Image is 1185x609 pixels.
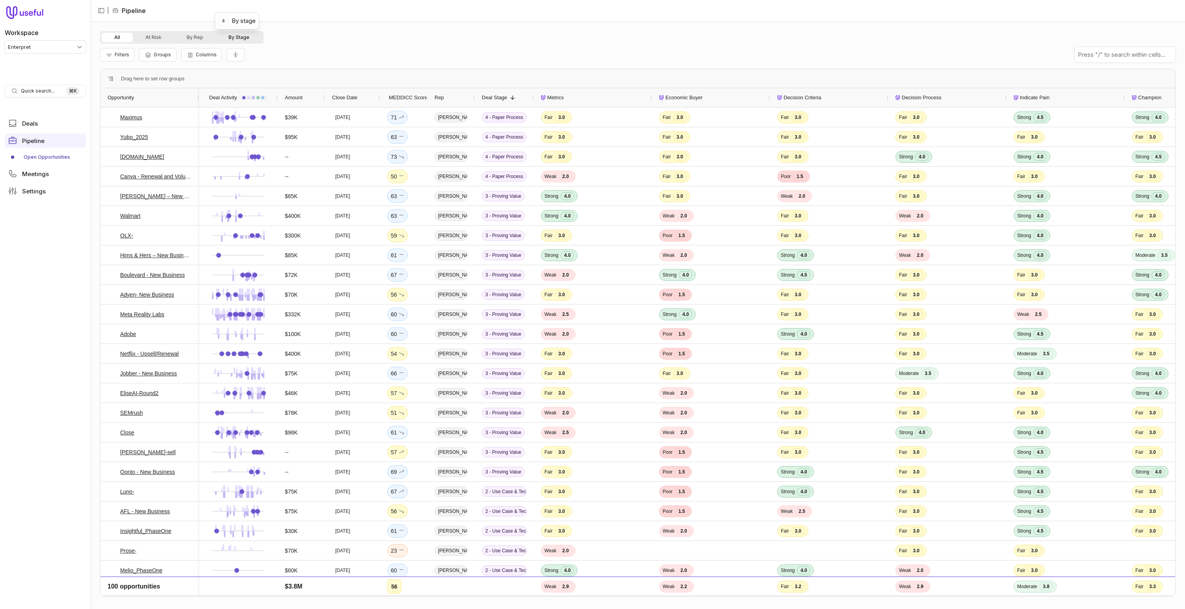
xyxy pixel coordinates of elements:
[482,112,527,123] span: 4 - Paper Process
[1075,47,1176,63] input: Press "/" to search within cells...
[899,232,907,239] span: Fair
[544,134,553,140] span: Fair
[1017,154,1031,160] span: Strong
[133,33,174,42] button: At Risk
[1135,114,1149,121] span: Strong
[895,88,999,107] div: Decision Process
[335,292,350,298] time: [DATE]
[120,507,170,516] a: AFL - New Business
[435,93,444,102] span: Rep
[797,251,810,259] span: 4.0
[120,113,142,122] a: Maximus
[391,329,404,339] div: 60
[793,173,806,180] span: 1.5
[781,272,795,278] span: Strong
[544,292,553,298] span: Fair
[663,311,676,317] span: Strong
[332,93,357,102] span: Close Date
[675,232,688,240] span: 1.5
[561,212,574,220] span: 4.0
[435,191,468,201] span: [PERSON_NAME]
[218,16,256,26] div: By stage
[335,193,350,199] time: [DATE]
[435,152,468,162] span: [PERSON_NAME]
[1152,291,1165,299] span: 4.0
[559,271,572,279] span: 2.0
[154,52,171,58] span: Groups
[120,231,133,240] a: OLX-
[389,93,427,102] span: MEDDICC Score
[95,5,107,17] button: Collapse sidebar
[285,152,288,162] span: --
[1017,134,1025,140] span: Fair
[791,133,805,141] span: 3.0
[791,212,805,220] span: 3.0
[435,270,468,280] span: [PERSON_NAME]
[899,154,913,160] span: Strong
[663,213,674,219] span: Weak
[899,173,907,180] span: Fair
[663,252,674,258] span: Weak
[335,272,350,278] time: [DATE]
[913,251,927,259] span: 2.0
[561,251,574,259] span: 4.0
[797,330,810,338] span: 4.0
[391,290,404,299] div: 56
[120,191,192,201] a: [PERSON_NAME] – New Business
[285,310,301,319] span: $332K
[482,152,527,162] span: 4 - Paper Process
[107,6,109,15] span: |
[777,88,881,107] div: Decision Criteria
[285,132,298,142] span: $95K
[1017,114,1031,121] span: Strong
[781,292,789,298] span: Fair
[791,310,805,318] span: 3.0
[1028,291,1041,299] span: 3.0
[120,329,136,339] a: Adobe
[541,88,645,107] div: Metrics
[399,172,404,181] span: No change
[1152,192,1165,200] span: 4.0
[1014,88,1118,107] div: Indicate Pain
[1138,93,1161,102] span: Champion
[663,173,671,180] span: Fair
[910,350,923,358] span: 3.0
[482,191,525,201] span: 3 - Proving Value
[559,330,572,338] span: 2.0
[139,48,176,61] button: Group Pipeline
[663,114,671,121] span: Fair
[663,154,671,160] span: Fair
[391,211,404,221] div: 63
[1017,173,1025,180] span: Fair
[1017,193,1031,199] span: Strong
[391,191,404,201] div: 63
[435,290,468,300] span: [PERSON_NAME]
[910,133,923,141] span: 3.0
[663,331,672,337] span: Poor
[675,330,688,338] span: 1.5
[797,271,810,279] span: 4.5
[115,52,129,58] span: Filters
[335,213,350,219] time: [DATE]
[679,271,692,279] span: 4.0
[121,74,184,84] span: Drag here to set row groups
[335,154,350,160] time: [DATE]
[391,152,404,162] div: 73
[1028,173,1041,180] span: 3.0
[663,232,672,239] span: Poor
[120,152,164,162] a: [DOMAIN_NAME]
[675,291,688,299] span: 1.5
[5,151,86,163] a: Open Opportunities
[218,16,228,26] kbd: 4
[335,351,350,357] time: [DATE]
[285,329,301,339] span: $100K
[899,272,907,278] span: Fair
[227,48,245,62] button: Collapse all rows
[910,271,923,279] span: 3.0
[399,191,404,201] span: No change
[1033,330,1047,338] span: 4.5
[482,171,527,182] span: 4 - Paper Process
[435,250,468,260] span: [PERSON_NAME]
[120,585,176,595] a: PushPress_PhaseOne
[791,232,805,240] span: 3.0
